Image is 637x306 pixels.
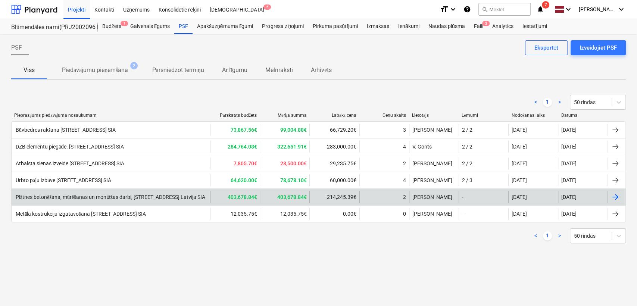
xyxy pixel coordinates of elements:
[20,66,38,75] p: Viss
[309,141,359,153] div: 283,000.00€
[403,160,406,166] div: 2
[561,211,577,217] div: [DATE]
[449,5,458,14] i: keyboard_arrow_down
[260,208,309,220] div: 12,035.75€
[213,113,257,118] div: Pārskatīts budžets
[11,24,89,31] div: Blūmendāles nami(PRJ2002096 Prūšu 3 kārta) - 2601984
[403,144,406,150] div: 4
[121,21,128,26] span: 1
[512,160,527,166] div: [DATE]
[403,127,406,133] div: 3
[311,66,332,75] p: Arhivēts
[280,127,306,133] b: 99,004.88€
[403,211,406,217] div: 0
[580,43,617,53] div: Izveidojiet PSF
[313,113,356,118] div: Labākā cena
[227,194,257,200] b: 403,678.84€
[394,19,424,34] a: Ienākumi
[15,160,124,166] div: Atbalsta sienas izveide [STREET_ADDRESS] SIA
[263,113,306,118] div: Mērķa summa
[512,144,527,150] div: [DATE]
[130,62,138,69] span: 2
[265,66,293,75] p: Melnraksti
[409,208,459,220] div: [PERSON_NAME]
[309,124,359,136] div: 66,729.20€
[555,98,564,107] a: Next page
[512,194,527,200] div: [DATE]
[15,194,205,200] div: Plātnes betonēšana, mūrēšanas un montāžas darbi, [STREET_ADDRESS] Latvija SIA
[277,194,306,200] b: 403,678.84€
[462,144,472,150] div: 2 / 2
[463,5,471,14] i: Zināšanu pamats
[462,177,472,183] div: 2 / 3
[62,66,128,75] p: Piedāvājumu pieņemšana
[512,127,527,133] div: [DATE]
[462,211,463,217] div: -
[534,43,558,53] div: Eksportēt
[403,177,406,183] div: 4
[561,144,577,150] div: [DATE]
[409,191,459,203] div: [PERSON_NAME]
[409,141,459,153] div: V. Gonts
[469,19,487,34] a: Faili3
[210,208,260,220] div: 12,035.75€
[15,177,111,184] div: Urbto pāļu izbūve [STREET_ADDRESS] SIA
[512,113,555,118] div: Nodošanas laiks
[543,98,552,107] a: Page 1 is your current page
[11,43,22,52] span: PSF
[555,231,564,240] a: Next page
[561,160,577,166] div: [DATE]
[542,1,549,9] span: 7
[462,160,472,166] div: 2 / 2
[280,177,306,183] b: 78,678.10€
[462,113,505,118] div: Lēmumi
[222,66,247,75] p: Ar līgumu
[518,19,551,34] a: Iestatījumi
[309,191,359,203] div: 214,245.39€
[462,194,463,200] div: -
[564,5,573,14] i: keyboard_arrow_down
[440,5,449,14] i: format_size
[487,19,518,34] a: Analytics
[309,208,359,220] div: 0.00€
[15,144,124,150] div: DZB elementu piegāde. [STREET_ADDRESS] SIA
[543,231,552,240] a: Page 1 is your current page
[362,113,406,118] div: Cenu skaits
[482,21,490,26] span: 3
[308,19,362,34] a: Pirkuma pasūtījumi
[403,194,406,200] div: 2
[531,98,540,107] a: Previous page
[600,270,637,306] iframe: Chat Widget
[579,6,616,12] span: [PERSON_NAME]
[409,157,459,169] div: [PERSON_NAME]
[561,113,605,118] div: Datums
[512,211,527,217] div: [DATE]
[525,40,568,55] button: Eksportēt
[571,40,626,55] button: Izveidojiet PSF
[478,3,531,16] button: Meklēt
[462,127,472,133] div: 2 / 2
[152,66,204,75] p: Pārsniedzot termiņu
[309,174,359,186] div: 60,000.00€
[561,194,577,200] div: [DATE]
[424,19,469,34] a: Naudas plūsma
[512,177,527,183] div: [DATE]
[257,19,308,34] a: Progresa ziņojumi
[126,19,174,34] a: Galvenais līgums
[409,124,459,136] div: [PERSON_NAME]
[98,19,126,34] div: Budžets
[263,4,271,10] span: 5
[98,19,126,34] a: Budžets1
[230,127,257,133] b: 73,867.56€
[531,231,540,240] a: Previous page
[362,19,394,34] a: Izmaksas
[469,19,487,34] div: Faili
